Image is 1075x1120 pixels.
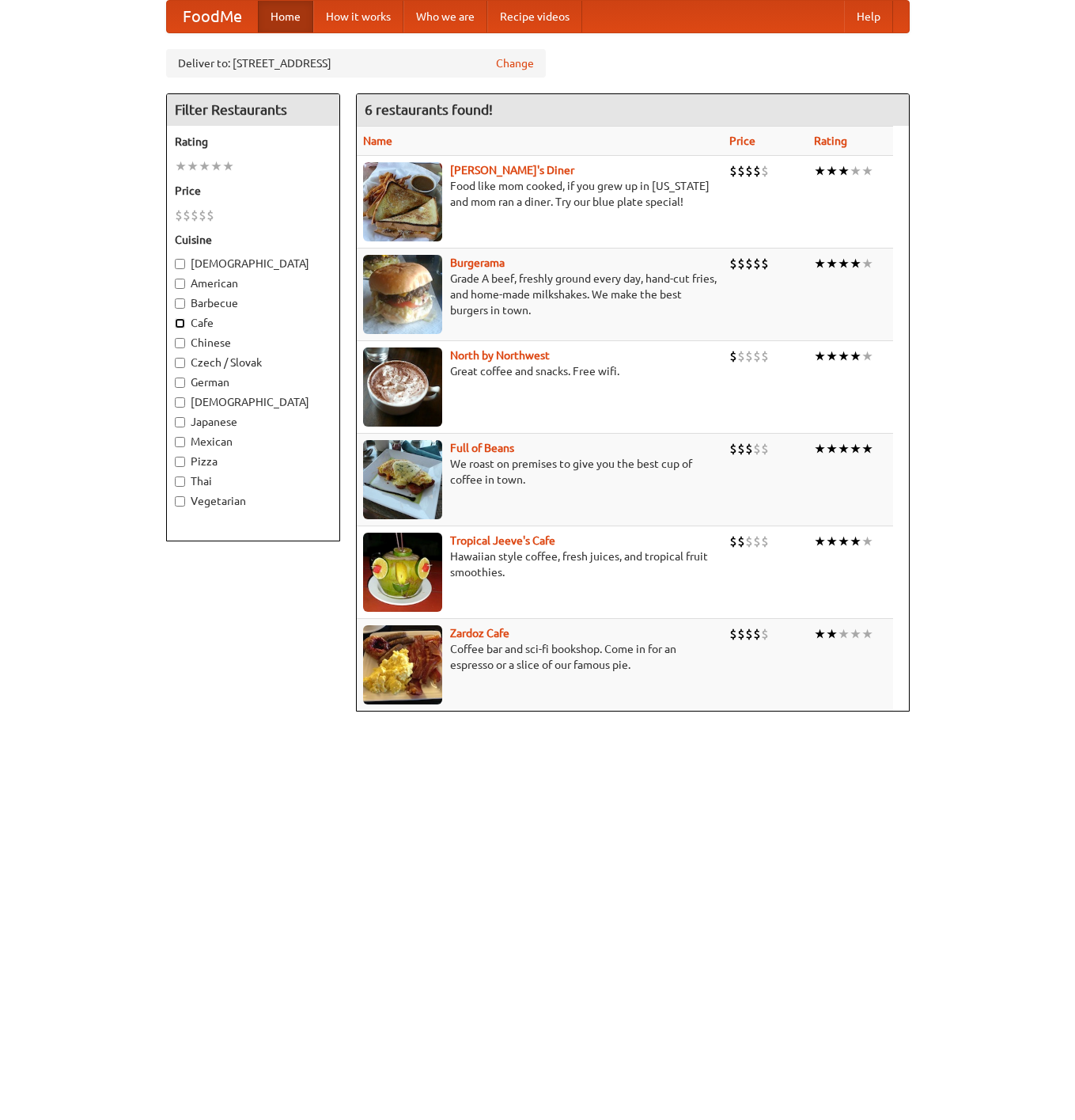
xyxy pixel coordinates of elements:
[363,162,442,241] img: sallys.jpg
[363,178,717,210] p: Food like mom cooked, if you grew up in [US_STATE] and mom ran a diner. Try our blue plate special!
[175,315,331,331] label: Cafe
[187,158,199,175] li: ★
[838,255,850,272] li: ★
[761,533,769,550] li: $
[175,457,185,467] input: Pizza
[183,207,191,224] li: $
[166,49,546,78] div: Deliver to: [STREET_ADDRESS]
[450,256,505,269] a: Burgerama
[175,318,185,328] input: Cafe
[850,625,861,643] li: ★
[814,347,826,365] li: ★
[175,397,185,408] input: [DEMOGRAPHIC_DATA]
[826,255,838,272] li: ★
[363,135,392,147] a: Name
[175,454,331,469] label: Pizza
[175,338,185,348] input: Chinese
[838,162,850,180] li: ★
[450,627,509,640] a: Zardoz Cafe
[850,533,861,550] li: ★
[745,347,753,365] li: $
[838,347,850,365] li: ★
[814,255,826,272] li: ★
[222,158,234,175] li: ★
[861,625,873,643] li: ★
[496,55,534,71] a: Change
[175,378,185,388] input: German
[753,162,761,180] li: $
[363,533,442,612] img: jeeves.jpg
[450,534,555,547] a: Tropical Jeeve's Cafe
[753,347,761,365] li: $
[175,496,185,507] input: Vegetarian
[175,256,331,271] label: [DEMOGRAPHIC_DATA]
[761,347,769,365] li: $
[729,533,737,550] li: $
[175,414,331,430] label: Japanese
[450,349,550,362] a: North by Northwest
[850,347,861,365] li: ★
[175,259,185,269] input: [DEMOGRAPHIC_DATA]
[729,347,737,365] li: $
[450,442,514,454] b: Full of Beans
[861,440,873,457] li: ★
[729,162,737,180] li: $
[753,625,761,643] li: $
[826,347,838,365] li: ★
[175,437,185,447] input: Mexican
[175,207,183,224] li: $
[745,625,753,643] li: $
[363,255,442,334] img: burgerama.jpg
[403,1,487,32] a: Who we are
[753,533,761,550] li: $
[826,625,838,643] li: ★
[838,625,850,643] li: ★
[861,533,873,550] li: ★
[175,355,331,370] label: Czech / Slovak
[363,625,442,704] img: zardoz.jpg
[175,374,331,390] label: German
[206,207,214,224] li: $
[363,271,717,318] p: Grade A beef, freshly ground every day, hand-cut fries, and home-made milkshakes. We make the bes...
[729,440,737,457] li: $
[761,625,769,643] li: $
[838,533,850,550] li: ★
[175,335,331,351] label: Chinese
[729,625,737,643] li: $
[363,641,717,673] p: Coffee bar and sci-fi bookshop. Come in for an espresso or a slice of our famous pie.
[175,295,331,311] label: Barbecue
[175,298,185,309] input: Barbecue
[850,255,861,272] li: ★
[175,183,331,199] h5: Price
[191,207,199,224] li: $
[487,1,582,32] a: Recipe videos
[199,158,210,175] li: ★
[175,434,331,450] label: Mexican
[167,1,258,32] a: FoodMe
[861,347,873,365] li: ★
[814,440,826,457] li: ★
[814,533,826,550] li: ★
[761,440,769,457] li: $
[753,440,761,457] li: $
[737,440,745,457] li: $
[753,255,761,272] li: $
[363,440,442,519] img: beans.jpg
[850,440,861,457] li: ★
[745,440,753,457] li: $
[175,394,331,410] label: [DEMOGRAPHIC_DATA]
[450,164,574,177] a: [PERSON_NAME]'s Diner
[761,255,769,272] li: $
[175,358,185,368] input: Czech / Slovak
[258,1,313,32] a: Home
[175,473,331,489] label: Thai
[861,255,873,272] li: ★
[814,162,826,180] li: ★
[175,476,185,487] input: Thai
[175,417,185,427] input: Japanese
[365,102,493,117] ng-pluralize: 6 restaurants found!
